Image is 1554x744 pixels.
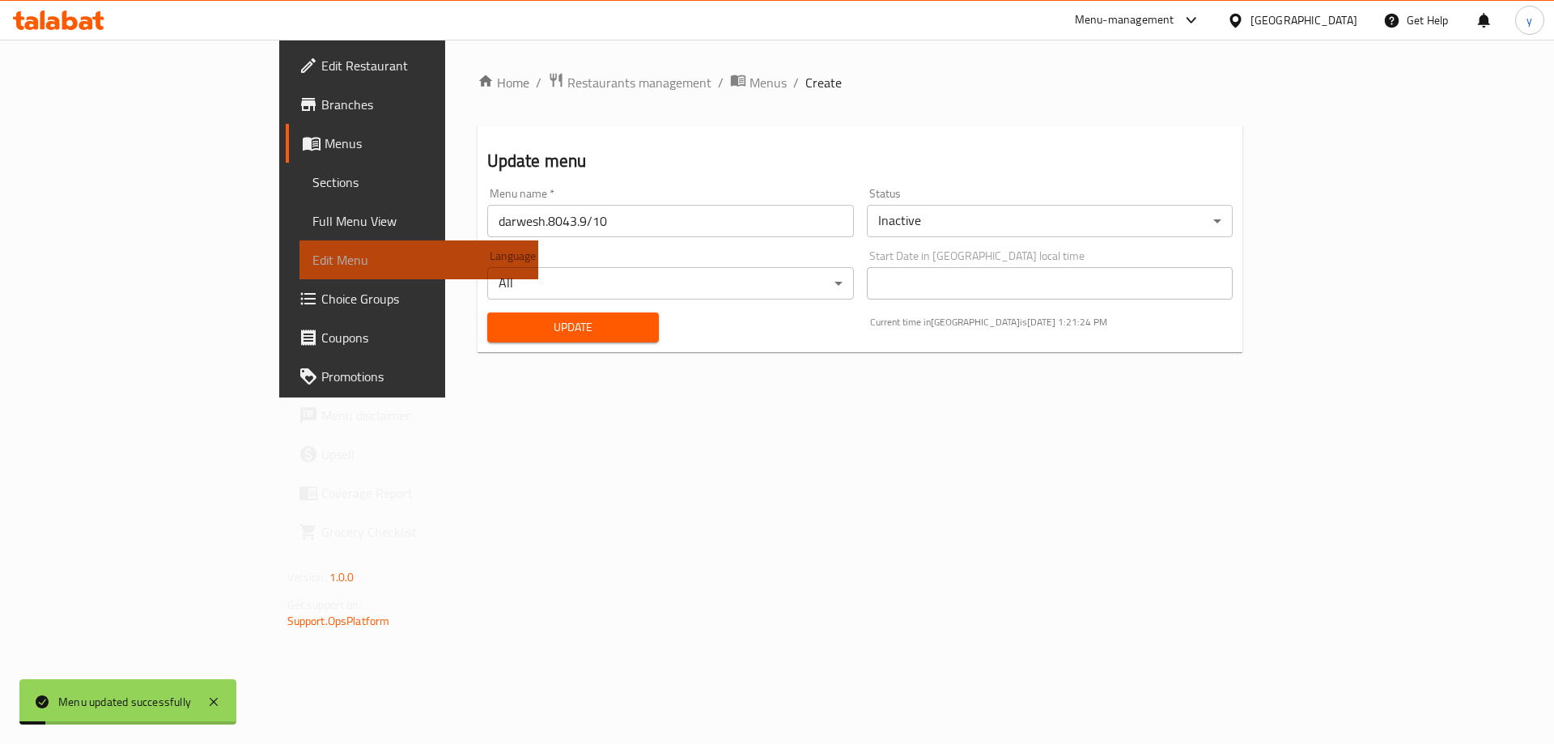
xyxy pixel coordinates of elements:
[805,73,842,92] span: Create
[536,73,541,92] li: /
[321,522,526,542] span: Grocery Checklist
[286,357,539,396] a: Promotions
[321,95,526,114] span: Branches
[321,289,526,308] span: Choice Groups
[299,163,539,202] a: Sections
[487,267,854,300] div: All
[500,317,646,338] span: Update
[867,205,1233,237] div: Inactive
[286,512,539,551] a: Grocery Checklist
[329,567,355,588] span: 1.0.0
[321,406,526,425] span: Menu disclaimer
[321,444,526,464] span: Upsell
[287,594,362,615] span: Get support on:
[478,72,1243,93] nav: breadcrumb
[286,279,539,318] a: Choice Groups
[286,396,539,435] a: Menu disclaimer
[793,73,799,92] li: /
[299,202,539,240] a: Full Menu View
[312,172,526,192] span: Sections
[286,318,539,357] a: Coupons
[325,134,526,153] span: Menus
[287,610,390,631] a: Support.OpsPlatform
[321,56,526,75] span: Edit Restaurant
[287,567,327,588] span: Version:
[548,72,711,93] a: Restaurants management
[299,240,539,279] a: Edit Menu
[1526,11,1532,29] span: y
[286,435,539,474] a: Upsell
[312,211,526,231] span: Full Menu View
[1075,11,1174,30] div: Menu-management
[321,367,526,386] span: Promotions
[312,250,526,270] span: Edit Menu
[487,149,1233,173] h2: Update menu
[487,205,854,237] input: Please enter Menu name
[487,312,659,342] button: Update
[321,328,526,347] span: Coupons
[567,73,711,92] span: Restaurants management
[286,124,539,163] a: Menus
[286,46,539,85] a: Edit Restaurant
[286,474,539,512] a: Coverage Report
[749,73,787,92] span: Menus
[1250,11,1357,29] div: [GEOGRAPHIC_DATA]
[286,85,539,124] a: Branches
[321,483,526,503] span: Coverage Report
[718,73,724,92] li: /
[870,315,1233,329] p: Current time in [GEOGRAPHIC_DATA] is [DATE] 1:21:24 PM
[58,693,191,711] div: Menu updated successfully
[730,72,787,93] a: Menus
